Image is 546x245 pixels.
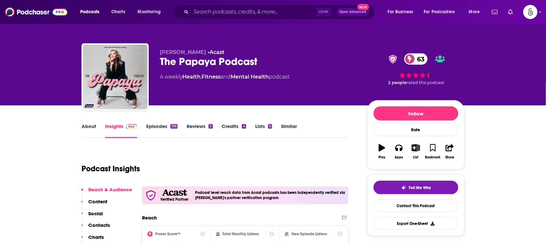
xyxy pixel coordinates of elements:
[146,123,178,138] a: Episodes316
[142,215,157,221] h2: Reach
[374,217,458,230] button: Export One-Sheet
[111,7,125,16] span: Charts
[425,155,441,159] div: Bookmark
[374,199,458,212] a: Contact This Podcast
[445,155,454,159] div: Share
[80,7,99,16] span: Podcasts
[387,55,399,63] img: verified Badge
[506,6,516,17] a: Show notifications dropdown
[388,80,407,85] span: 2 people
[221,74,231,80] span: and
[138,7,161,16] span: Monitoring
[145,189,157,202] img: verfied icon
[374,123,458,136] div: Rate
[105,123,137,138] a: InsightsPodchaser Pro
[170,124,178,129] div: 316
[388,7,413,16] span: For Business
[222,123,246,138] a: Credits4
[255,123,272,138] a: Lists5
[408,140,424,163] button: List
[83,45,147,109] img: The Papaya Podcast
[107,7,129,17] a: Charts
[420,7,464,17] button: open menu
[395,155,403,159] div: Apps
[162,189,187,196] img: Acast
[374,106,458,121] button: Follow
[413,155,419,159] div: List
[401,185,406,190] img: tell me why sparkle
[383,7,421,17] button: open menu
[223,232,259,236] h2: Total Monthly Listens
[88,210,103,217] p: Social
[81,222,110,234] button: Contacts
[82,123,96,138] a: About
[160,73,289,81] div: A weekly podcast
[281,123,297,138] a: Similar
[160,197,189,201] h5: Verified Partner
[82,164,140,174] h1: Podcast Insights
[316,8,332,16] span: Ctrl K
[523,5,538,19] span: Logged in as Spiral5-G2
[180,5,381,19] div: Search podcasts, credits, & more...
[208,49,224,55] span: •
[523,5,538,19] button: Show profile menu
[133,7,169,17] button: open menu
[464,7,488,17] button: open menu
[88,234,104,240] p: Charts
[81,210,103,222] button: Social
[424,7,455,16] span: For Podcasters
[195,190,346,200] h4: Podcast level reach data from Acast podcasts has been independently verified via [PERSON_NAME]'s ...
[210,49,224,55] a: Acast
[357,4,369,10] span: New
[202,74,221,80] a: Fitness
[442,140,458,163] button: Share
[155,232,180,236] h2: Power Score™
[191,7,316,17] input: Search podcasts, credits, & more...
[5,6,67,18] img: Podchaser - Follow, Share and Rate Podcasts
[404,53,428,65] a: 63
[379,155,386,159] div: Play
[160,49,206,55] span: [PERSON_NAME]
[489,6,500,17] a: Show notifications dropdown
[182,74,201,80] a: Health
[81,186,132,198] button: Reach & Audience
[424,140,441,163] button: Bookmark
[374,140,390,163] button: Play
[126,124,137,129] img: Podchaser Pro
[367,49,464,89] div: verified Badge63 2 peoplerated this podcast
[88,186,132,193] p: Reach & Audience
[81,198,107,210] button: Content
[340,10,366,14] span: Open Advanced
[407,80,444,85] span: rated this podcast
[390,140,407,163] button: Apps
[88,222,110,228] p: Contacts
[374,181,458,194] button: tell me why sparkleTell Me Why
[469,7,480,16] span: More
[231,74,269,80] a: Mental Health
[209,124,213,129] div: 2
[523,5,538,19] img: User Profile
[76,7,108,17] button: open menu
[409,185,431,190] span: Tell Me Why
[242,124,246,129] div: 4
[268,124,272,129] div: 5
[291,232,327,236] h2: New Episode Listens
[337,8,369,16] button: Open AdvancedNew
[201,74,202,80] span: ,
[187,123,213,138] a: Reviews2
[88,198,107,205] p: Content
[411,53,428,65] span: 63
